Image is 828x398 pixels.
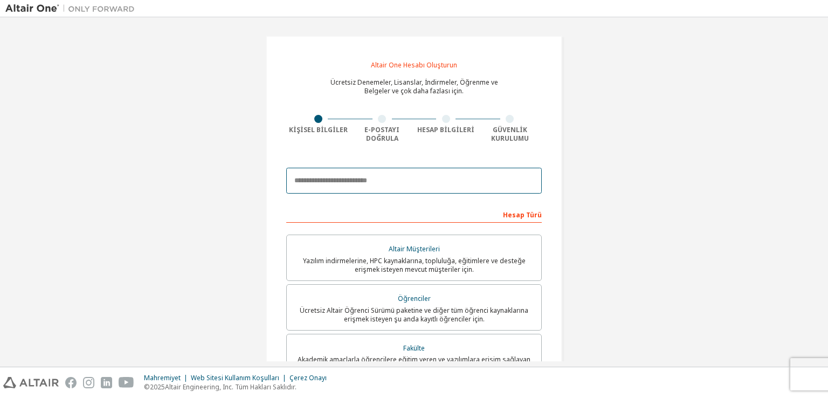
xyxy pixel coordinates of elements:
font: Mahremiyet [144,373,181,382]
font: Öğrenciler [398,294,431,303]
img: facebook.svg [65,377,77,388]
font: Ücretsiz Denemeler, Lisanslar, İndirmeler, Öğrenme ve [330,78,498,87]
font: Altair One Hesabı Oluşturun [371,60,457,70]
font: Fakülte [403,344,425,353]
img: instagram.svg [83,377,94,388]
img: youtube.svg [119,377,134,388]
font: Altair Engineering, Inc. Tüm Hakları Saklıdır. [165,382,296,392]
font: © [144,382,150,392]
img: linkedin.svg [101,377,112,388]
font: 2025 [150,382,165,392]
img: altair_logo.svg [3,377,59,388]
font: Akademik amaçlarla öğrencilere eğitim veren ve yazılımlara erişim sağlayan akademik kurumların öğ... [298,355,530,373]
font: Yazılım indirmelerine, HPC kaynaklarına, topluluğa, eğitimlere ve desteğe erişmek isteyen mevcut ... [303,256,526,274]
font: Belgeler ve çok daha fazlası için. [364,86,464,95]
font: Güvenlik Kurulumu [491,125,529,143]
font: Hesap Bilgileri [417,125,474,134]
font: Çerez Onayı [289,373,327,382]
font: E-postayı Doğrula [364,125,399,143]
img: Altair Bir [5,3,140,14]
font: Hesap Türü [503,210,542,219]
font: Altair Müşterileri [389,244,440,253]
font: Ücretsiz Altair Öğrenci Sürümü paketine ve diğer tüm öğrenci kaynaklarına erişmek isteyen şu anda... [300,306,528,324]
font: Web Sitesi Kullanım Koşulları [191,373,279,382]
font: Kişisel Bilgiler [289,125,348,134]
